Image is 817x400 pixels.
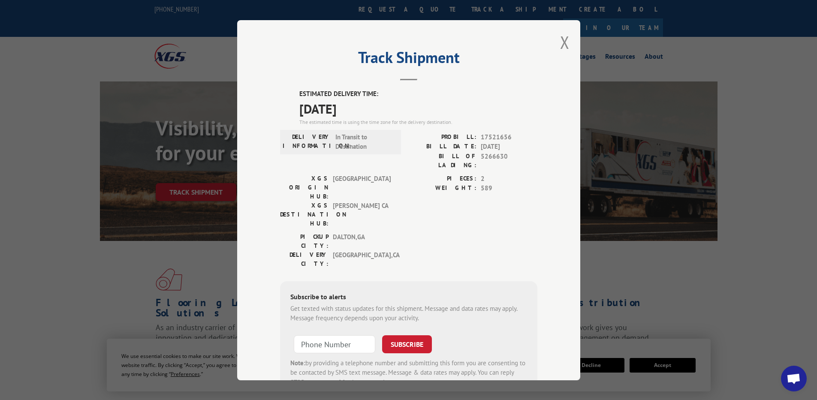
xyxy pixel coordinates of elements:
[280,232,329,250] label: PICKUP CITY:
[333,201,391,228] span: [PERSON_NAME] CA
[280,250,329,268] label: DELIVERY CITY:
[409,183,476,193] label: WEIGHT:
[290,358,305,367] strong: Note:
[333,174,391,201] span: [GEOGRAPHIC_DATA]
[409,132,476,142] label: PROBILL:
[280,174,329,201] label: XGS ORIGIN HUB:
[294,335,375,353] input: Phone Number
[382,335,432,353] button: SUBSCRIBE
[299,118,537,126] div: The estimated time is using the time zone for the delivery destination.
[481,174,537,183] span: 2
[280,51,537,68] h2: Track Shipment
[333,232,391,250] span: DALTON , GA
[409,174,476,183] label: PIECES:
[481,151,537,169] span: 5266630
[481,183,537,193] span: 589
[481,132,537,142] span: 17521656
[335,132,393,151] span: In Transit to Destination
[560,31,570,54] button: Close modal
[409,151,476,169] label: BILL OF LADING:
[290,304,527,323] div: Get texted with status updates for this shipment. Message and data rates may apply. Message frequ...
[299,99,537,118] span: [DATE]
[481,142,537,152] span: [DATE]
[283,132,331,151] label: DELIVERY INFORMATION:
[409,142,476,152] label: BILL DATE:
[290,358,527,387] div: by providing a telephone number and submitting this form you are consenting to be contacted by SM...
[290,291,527,304] div: Subscribe to alerts
[333,250,391,268] span: [GEOGRAPHIC_DATA] , CA
[781,366,807,391] div: Open chat
[280,201,329,228] label: XGS DESTINATION HUB:
[299,89,537,99] label: ESTIMATED DELIVERY TIME:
